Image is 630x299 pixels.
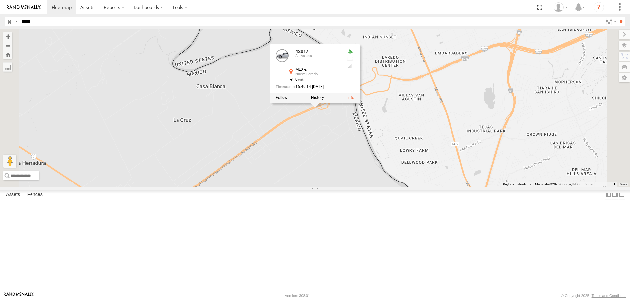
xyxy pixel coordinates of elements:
[346,56,354,62] div: No battery health information received from this device.
[603,17,617,26] label: Search Filter Options
[3,50,12,59] button: Zoom Home
[295,68,341,72] div: MEX-2
[346,49,354,54] div: Valid GPS Fix
[276,85,341,89] div: Date/time of location update
[561,294,626,298] div: © Copyright 2025 -
[583,182,617,187] button: Map Scale: 500 m per 59 pixels
[620,183,627,185] a: Terms (opens in new tab)
[276,49,289,62] a: View Asset Details
[535,182,581,186] span: Map data ©2025 Google, INEGI
[592,294,626,298] a: Terms and Conditions
[295,49,308,54] a: 42017
[3,155,16,168] button: Drag Pegman onto the map to open Street View
[295,73,341,76] div: Nuevo Laredo
[7,5,41,10] img: rand-logo.svg
[295,77,304,82] span: 0
[605,190,612,200] label: Dock Summary Table to the Left
[347,96,354,100] a: View Asset Details
[619,73,630,82] label: Map Settings
[551,2,570,12] div: Caseta Laredo TX
[4,292,34,299] a: Visit our Website
[594,2,604,12] i: ?
[276,96,287,100] label: Realtime tracking of Asset
[503,182,531,187] button: Keyboard shortcuts
[3,41,12,50] button: Zoom out
[3,190,23,200] label: Assets
[3,62,12,72] label: Measure
[24,190,46,200] label: Fences
[346,63,354,69] div: Last Event GSM Signal Strength
[3,32,12,41] button: Zoom in
[585,182,594,186] span: 500 m
[612,190,618,200] label: Dock Summary Table to the Right
[285,294,310,298] div: Version: 308.01
[619,190,625,200] label: Hide Summary Table
[14,17,19,26] label: Search Query
[295,54,341,58] div: All Assets
[311,96,324,100] label: View Asset History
